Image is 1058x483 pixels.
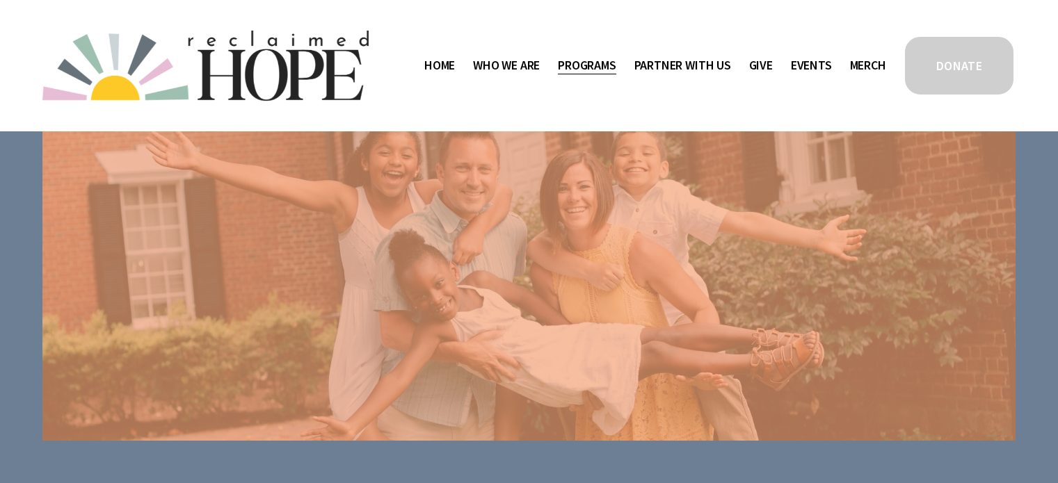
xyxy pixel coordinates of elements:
a: Merch [850,54,886,76]
span: Programs [558,56,616,76]
a: Home [424,54,455,76]
a: folder dropdown [558,54,616,76]
img: Reclaimed Hope Initiative [42,31,369,101]
a: DONATE [903,35,1016,97]
span: Partner With Us [634,56,731,76]
a: Events [791,54,832,76]
span: Who We Are [473,56,540,76]
a: folder dropdown [473,54,540,76]
a: folder dropdown [634,54,731,76]
a: Give [749,54,773,76]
